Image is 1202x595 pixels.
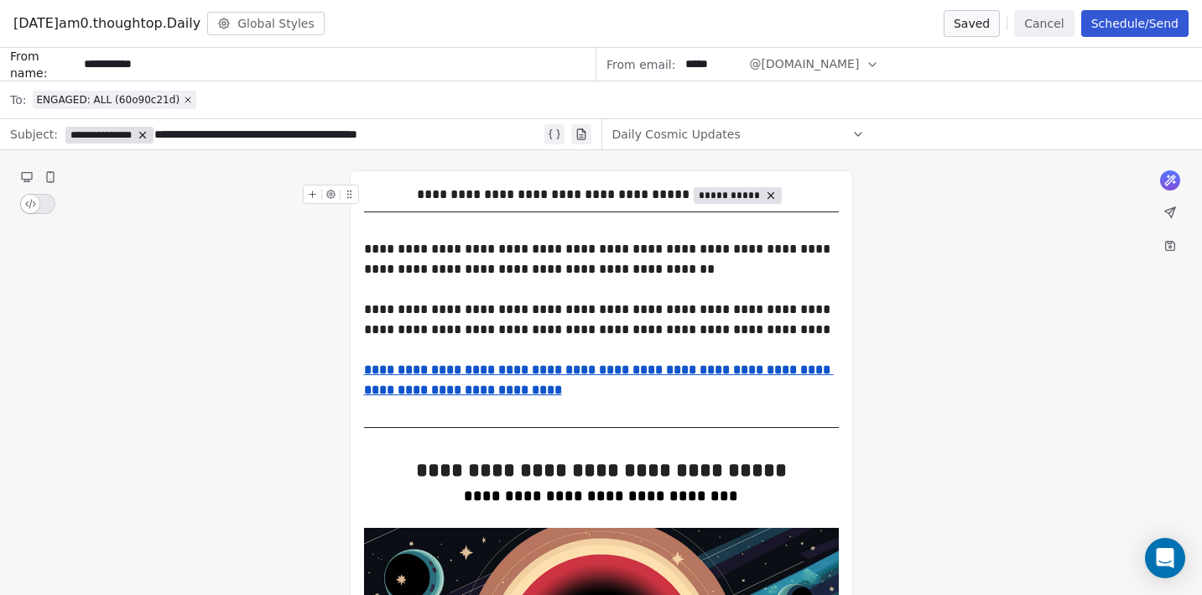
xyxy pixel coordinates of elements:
[749,55,859,73] span: @[DOMAIN_NAME]
[1081,10,1189,37] button: Schedule/Send
[944,10,1000,37] button: Saved
[10,91,26,108] span: To:
[606,56,675,73] span: From email:
[207,12,325,35] button: Global Styles
[612,126,741,143] span: Daily Cosmic Updates
[1145,538,1185,578] div: Open Intercom Messenger
[36,93,180,107] span: ENGAGED: ALL (60o90c21d)
[13,13,200,34] span: [DATE]am0.thoughtop.Daily
[10,48,77,81] span: From name:
[10,126,58,148] span: Subject:
[1014,10,1074,37] button: Cancel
